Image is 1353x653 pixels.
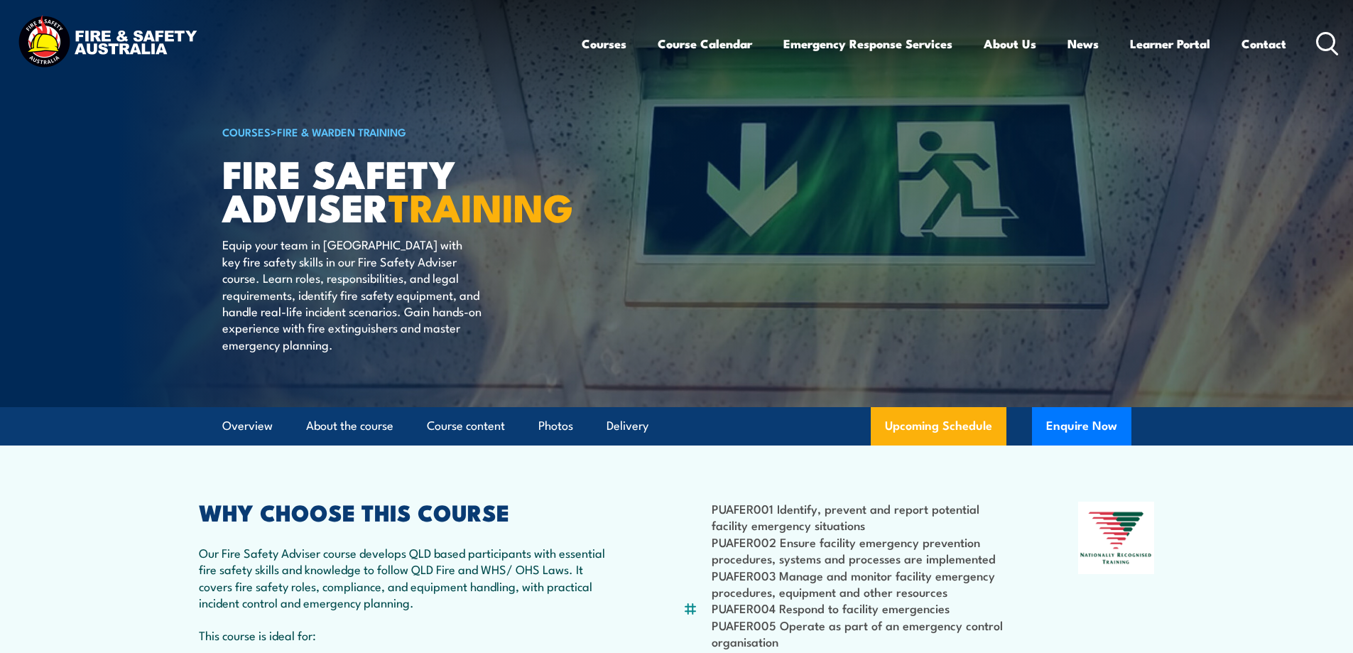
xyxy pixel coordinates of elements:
[222,124,271,139] a: COURSES
[783,25,952,63] a: Emergency Response Services
[199,627,614,643] p: This course is ideal for:
[1130,25,1210,63] a: Learner Portal
[222,407,273,445] a: Overview
[582,25,626,63] a: Courses
[222,236,482,352] p: Equip your team in [GEOGRAPHIC_DATA] with key fire safety skills in our Fire Safety Adviser cours...
[277,124,406,139] a: Fire & Warden Training
[1032,407,1131,446] button: Enquire Now
[712,567,1009,600] li: PUAFER003 Manage and monitor facility emergency procedures, equipment and other resources
[712,500,1009,534] li: PUAFER001 Identify, prevent and report potential facility emergency situations
[712,600,1009,616] li: PUAFER004 Respond to facility emergencies
[984,25,1036,63] a: About Us
[607,407,648,445] a: Delivery
[199,544,614,611] p: Our Fire Safety Adviser course develops QLD based participants with essential fire safety skills ...
[712,534,1009,567] li: PUAFER002 Ensure facility emergency prevention procedures, systems and processes are implemented
[538,407,573,445] a: Photos
[427,407,505,445] a: Course content
[199,502,614,522] h2: WHY CHOOSE THIS COURSE
[1078,502,1155,574] img: Nationally Recognised Training logo.
[658,25,752,63] a: Course Calendar
[1067,25,1099,63] a: News
[222,156,573,222] h1: FIRE SAFETY ADVISER
[388,176,573,235] strong: TRAINING
[1241,25,1286,63] a: Contact
[871,407,1006,446] a: Upcoming Schedule
[306,407,393,445] a: About the course
[222,123,573,140] h6: >
[712,617,1009,650] li: PUAFER005 Operate as part of an emergency control organisation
